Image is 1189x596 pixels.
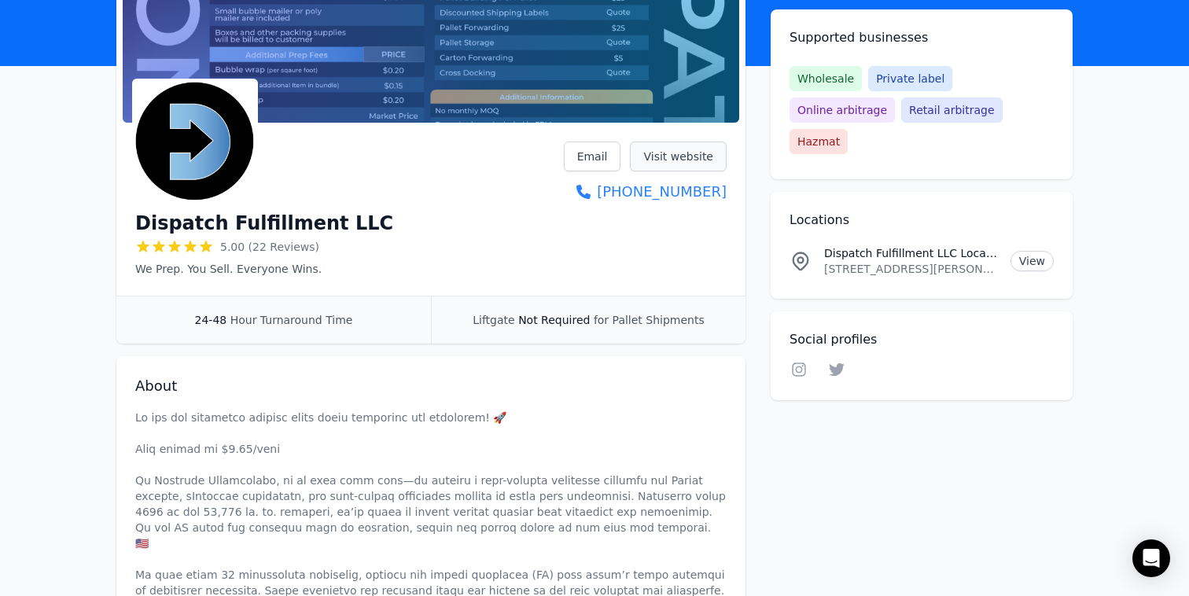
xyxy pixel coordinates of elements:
[790,97,895,123] span: Online arbitrage
[790,330,1054,349] h2: Social profiles
[473,314,514,326] span: Liftgate
[594,314,705,326] span: for Pallet Shipments
[135,211,393,236] h1: Dispatch Fulfillment LLC
[518,314,590,326] span: Not Required
[630,142,727,171] a: Visit website
[564,181,727,203] a: [PHONE_NUMBER]
[824,261,998,277] p: [STREET_ADDRESS][PERSON_NAME]
[790,211,1054,230] h2: Locations
[790,66,862,91] span: Wholesale
[135,261,393,277] p: We Prep. You Sell. Everyone Wins.
[564,142,621,171] a: Email
[1132,539,1170,577] div: Open Intercom Messenger
[135,375,727,397] h2: About
[230,314,353,326] span: Hour Turnaround Time
[901,97,1002,123] span: Retail arbitrage
[135,82,255,201] img: Dispatch Fulfillment LLC
[868,66,952,91] span: Private label
[195,314,227,326] span: 24-48
[1010,251,1054,271] a: View
[220,239,319,255] span: 5.00 (22 Reviews)
[790,129,848,154] span: Hazmat
[824,245,998,261] p: Dispatch Fulfillment LLC Location
[790,28,1054,47] h2: Supported businesses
